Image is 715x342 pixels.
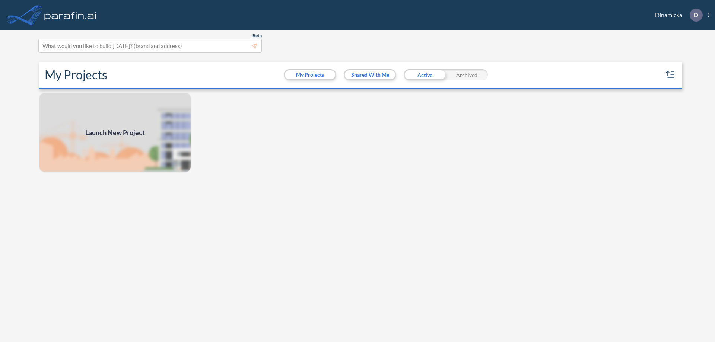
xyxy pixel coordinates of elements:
[664,69,676,81] button: sort
[39,92,191,173] img: add
[252,33,262,39] span: Beta
[644,9,709,22] div: Dinamicka
[43,7,98,22] img: logo
[694,12,698,18] p: D
[285,70,335,79] button: My Projects
[85,128,145,138] span: Launch New Project
[404,69,446,80] div: Active
[39,92,191,173] a: Launch New Project
[446,69,488,80] div: Archived
[345,70,395,79] button: Shared With Me
[45,68,107,82] h2: My Projects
